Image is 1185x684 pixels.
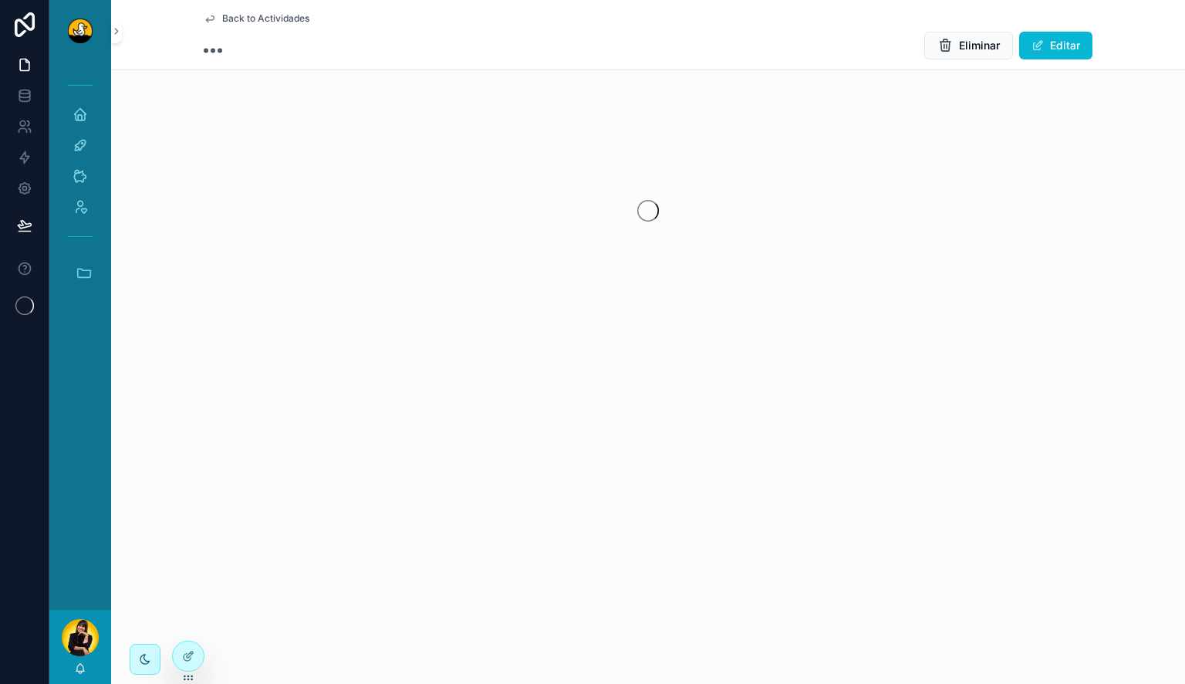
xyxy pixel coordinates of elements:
button: Editar [1019,32,1092,59]
span: Back to Actividades [222,12,309,25]
button: Eliminar [924,32,1013,59]
span: Eliminar [959,38,1000,53]
a: Back to Actividades [204,12,309,25]
img: App logo [68,19,93,43]
div: scrollable content [49,62,111,317]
